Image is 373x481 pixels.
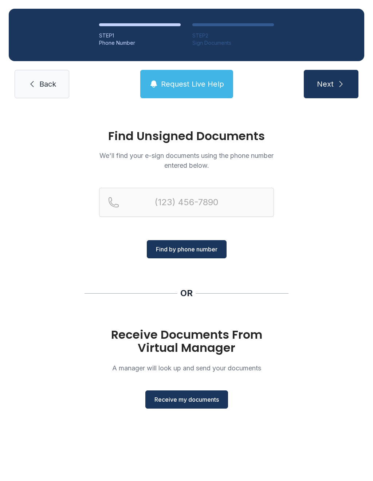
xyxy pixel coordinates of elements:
span: Back [39,79,56,89]
span: Find by phone number [156,245,217,254]
span: Receive my documents [154,395,219,404]
h1: Find Unsigned Documents [99,130,274,142]
div: Phone Number [99,39,181,47]
p: We'll find your e-sign documents using the phone number entered below. [99,151,274,170]
h1: Receive Documents From Virtual Manager [99,328,274,354]
div: OR [180,287,193,299]
span: Next [317,79,334,89]
div: STEP 1 [99,32,181,39]
span: Request Live Help [161,79,224,89]
p: A manager will look up and send your documents [99,363,274,373]
input: Reservation phone number [99,188,274,217]
div: STEP 2 [192,32,274,39]
div: Sign Documents [192,39,274,47]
